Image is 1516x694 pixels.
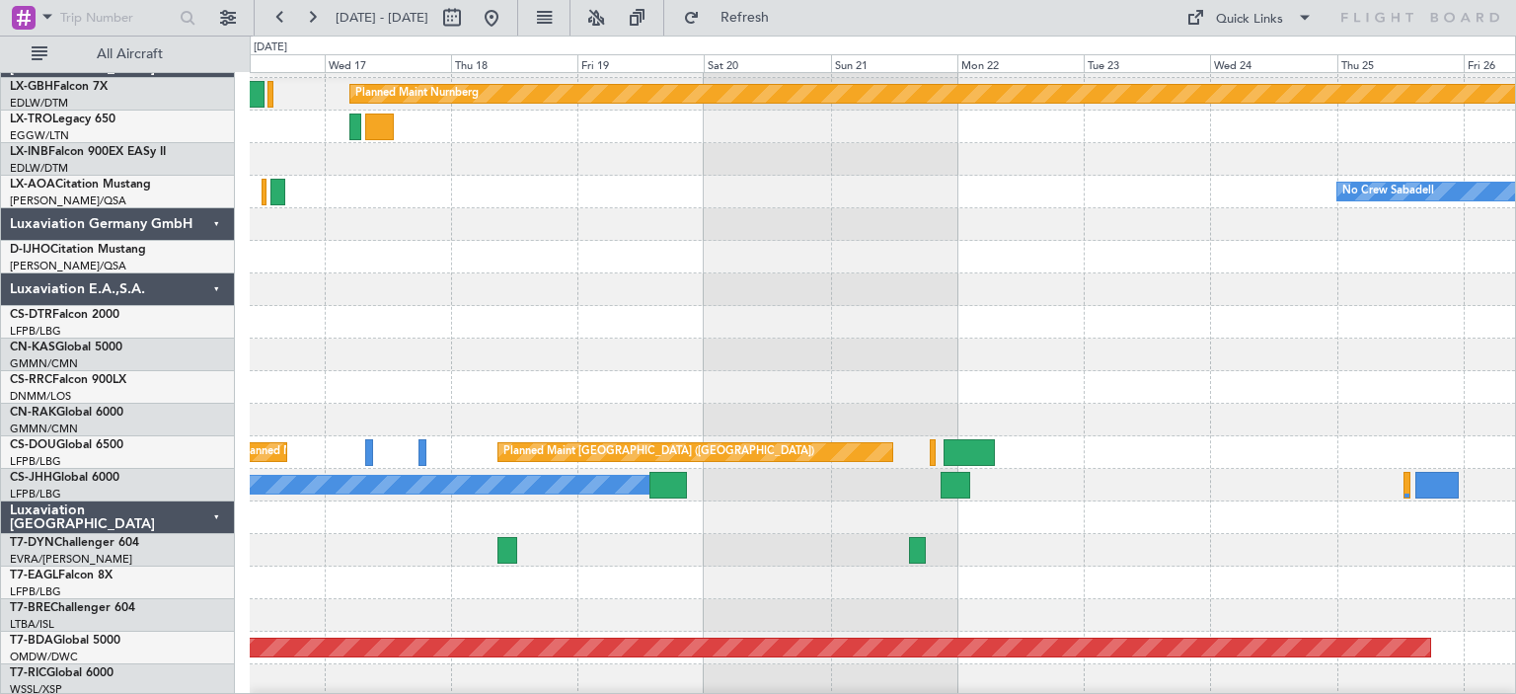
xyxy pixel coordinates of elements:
[1084,54,1210,72] div: Tue 23
[198,54,325,72] div: Tue 16
[10,635,120,647] a: T7-BDAGlobal 5000
[10,407,56,419] span: CN-RAK
[674,2,793,34] button: Refresh
[336,9,428,27] span: [DATE] - [DATE]
[51,47,208,61] span: All Aircraft
[10,570,113,581] a: T7-EAGLFalcon 8X
[10,244,146,256] a: D-IJHOCitation Mustang
[1210,54,1336,72] div: Wed 24
[10,552,132,567] a: EVRA/[PERSON_NAME]
[10,537,54,549] span: T7-DYN
[10,454,61,469] a: LFPB/LBG
[10,374,126,386] a: CS-RRCFalcon 900LX
[10,635,53,647] span: T7-BDA
[10,161,68,176] a: EDLW/DTM
[10,570,58,581] span: T7-EAGL
[1337,54,1464,72] div: Thu 25
[10,356,78,371] a: GMMN/CMN
[10,342,122,353] a: CN-KASGlobal 5000
[10,309,52,321] span: CS-DTR
[10,374,52,386] span: CS-RRC
[60,3,174,33] input: Trip Number
[10,537,139,549] a: T7-DYNChallenger 604
[1216,10,1283,30] div: Quick Links
[10,602,50,614] span: T7-BRE
[10,146,166,158] a: LX-INBFalcon 900EX EASy II
[10,324,61,339] a: LFPB/LBG
[325,54,451,72] div: Wed 17
[10,244,50,256] span: D-IJHO
[10,259,126,273] a: [PERSON_NAME]/QSA
[10,96,68,111] a: EDLW/DTM
[254,39,287,56] div: [DATE]
[10,81,53,93] span: LX-GBH
[10,602,135,614] a: T7-BREChallenger 604
[10,179,55,191] span: LX-AOA
[704,54,830,72] div: Sat 20
[10,617,54,632] a: LTBA/ISL
[10,487,61,501] a: LFPB/LBG
[10,422,78,436] a: GMMN/CMN
[10,472,52,484] span: CS-JHH
[10,128,69,143] a: EGGW/LTN
[451,54,577,72] div: Thu 18
[10,667,114,679] a: T7-RICGlobal 6000
[10,146,48,158] span: LX-INB
[503,437,814,467] div: Planned Maint [GEOGRAPHIC_DATA] ([GEOGRAPHIC_DATA])
[10,584,61,599] a: LFPB/LBG
[10,650,78,664] a: OMDW/DWC
[10,81,108,93] a: LX-GBHFalcon 7X
[10,667,46,679] span: T7-RIC
[10,472,119,484] a: CS-JHHGlobal 6000
[10,193,126,208] a: [PERSON_NAME]/QSA
[10,114,115,125] a: LX-TROLegacy 650
[1342,177,1434,206] div: No Crew Sabadell
[355,79,479,109] div: Planned Maint Nurnberg
[831,54,957,72] div: Sun 21
[22,39,214,70] button: All Aircraft
[10,309,119,321] a: CS-DTRFalcon 2000
[577,54,704,72] div: Fri 19
[10,114,52,125] span: LX-TRO
[10,439,56,451] span: CS-DOU
[10,407,123,419] a: CN-RAKGlobal 6000
[10,389,71,404] a: DNMM/LOS
[1176,2,1323,34] button: Quick Links
[10,179,151,191] a: LX-AOACitation Mustang
[704,11,787,25] span: Refresh
[10,342,55,353] span: CN-KAS
[10,439,123,451] a: CS-DOUGlobal 6500
[957,54,1084,72] div: Mon 22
